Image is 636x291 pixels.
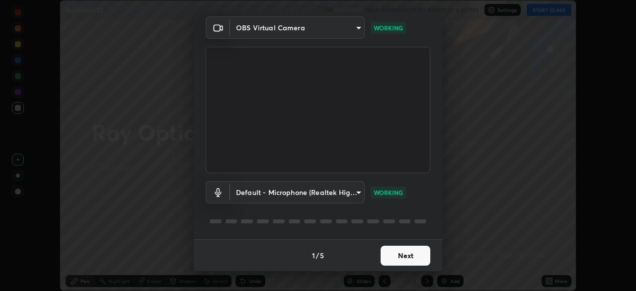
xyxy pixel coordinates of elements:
div: OBS Virtual Camera [230,16,365,39]
h4: 1 [312,250,315,261]
h4: 5 [320,250,324,261]
p: WORKING [374,23,403,32]
button: Next [381,246,430,266]
h4: / [316,250,319,261]
div: OBS Virtual Camera [230,181,365,203]
p: WORKING [374,188,403,197]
